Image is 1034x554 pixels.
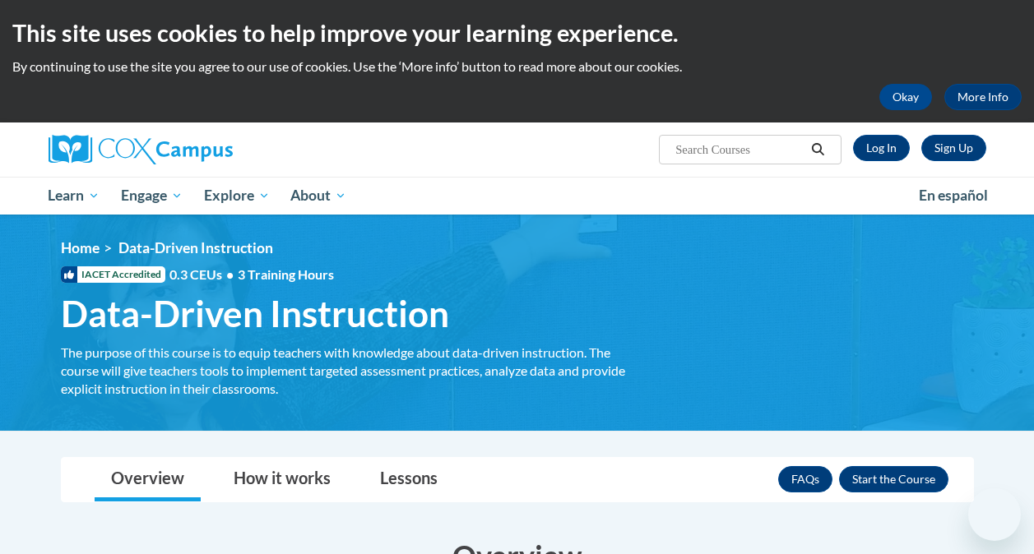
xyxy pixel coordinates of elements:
[674,140,805,159] input: Search Courses
[364,458,454,501] a: Lessons
[805,140,830,159] button: Search
[169,265,334,284] span: 0.3 CEUs
[919,187,988,204] span: En español
[921,135,986,161] a: Register
[217,458,347,501] a: How it works
[12,16,1022,49] h2: This site uses cookies to help improve your learning experience.
[121,186,183,205] span: Engage
[49,135,233,164] img: Cox Campus
[12,58,1022,76] p: By continuing to use the site you agree to our use of cookies. Use the ‘More info’ button to read...
[238,266,334,282] span: 3 Training Hours
[95,458,201,501] a: Overview
[853,135,910,161] a: Log In
[61,266,165,283] span: IACET Accredited
[944,84,1022,110] a: More Info
[49,135,345,164] a: Cox Campus
[778,466,832,492] a: FAQs
[879,84,932,110] button: Okay
[968,488,1021,541] iframe: Button to launch messaging window
[61,292,449,335] span: Data-Driven Instruction
[839,466,948,492] button: Enroll
[36,177,999,215] div: Main menu
[38,177,111,215] a: Learn
[204,186,270,205] span: Explore
[61,344,628,398] div: The purpose of this course is to equip teachers with knowledge about data-driven instruction. The...
[61,239,100,256] a: Home
[48,186,100,205] span: Learn
[118,239,273,256] span: Data-Driven Instruction
[110,177,193,215] a: Engage
[280,177,357,215] a: About
[290,186,346,205] span: About
[226,266,234,282] span: •
[908,178,999,213] a: En español
[193,177,281,215] a: Explore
